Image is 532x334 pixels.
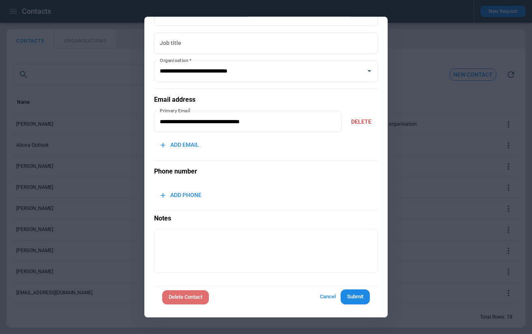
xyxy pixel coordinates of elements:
h5: Phone number [154,167,378,176]
label: Primary Email [160,107,191,114]
button: DELETE [345,113,378,131]
button: Cancel [315,289,341,304]
label: Organisation [160,57,191,64]
button: Open [364,66,375,77]
button: Delete Contact [162,290,209,304]
p: Notes [154,210,378,223]
button: Submit [341,289,370,304]
button: ADD EMAIL [154,137,206,154]
button: ADD PHONE [154,187,208,204]
h5: Email address [154,95,378,104]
